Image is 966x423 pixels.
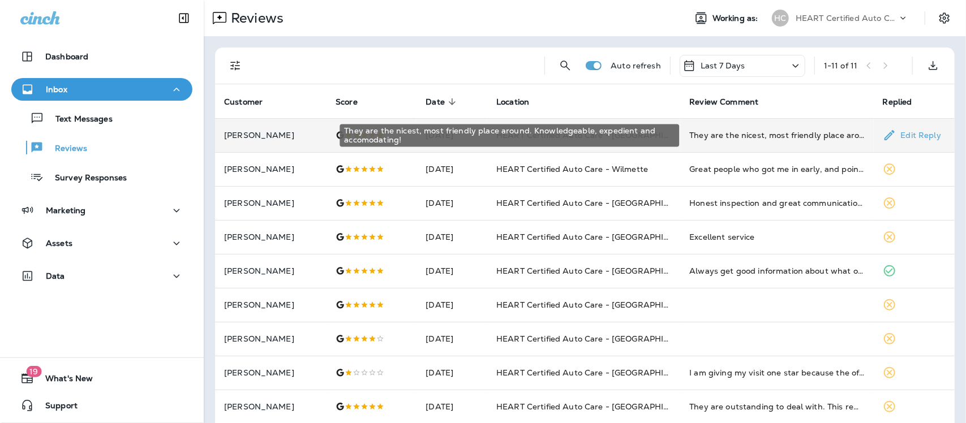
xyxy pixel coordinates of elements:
span: Review Comment [689,97,758,107]
div: Always get good information about what our car needs and the work is done quickly and correctly. ... [689,265,864,277]
button: Settings [934,8,955,28]
span: HEART Certified Auto Care - [GEOGRAPHIC_DATA] [496,198,699,208]
p: [PERSON_NAME] [224,266,317,275]
p: [PERSON_NAME] [224,300,317,309]
button: Reviews [11,136,192,159]
button: Search Reviews [554,54,577,77]
span: Review Comment [689,97,773,107]
p: [PERSON_NAME] [224,198,317,208]
button: Marketing [11,199,192,222]
td: [DATE] [417,288,487,322]
p: Auto refresh [611,61,661,70]
span: HEART Certified Auto Care - [GEOGRAPHIC_DATA] [496,402,699,412]
span: HEART Certified Auto Care - [GEOGRAPHIC_DATA] [496,368,699,378]
button: Export as CSV [922,54,944,77]
p: [PERSON_NAME] [224,368,317,377]
td: [DATE] [417,220,487,254]
div: They are the nicest, most friendly place around. Knowledgeable, expedient and accomodating! [689,130,864,141]
td: [DATE] [417,356,487,390]
span: 19 [26,366,41,377]
p: [PERSON_NAME] [224,334,317,343]
button: Text Messages [11,106,192,130]
p: Dashboard [45,52,88,61]
span: HEART Certified Auto Care - Wilmette [496,164,648,174]
p: Marketing [46,206,85,215]
p: Survey Responses [44,173,127,184]
span: Support [34,401,78,415]
span: Date [426,97,460,107]
p: [PERSON_NAME] [224,402,317,411]
p: Text Messages [44,114,113,125]
p: Assets [46,239,72,248]
p: Inbox [46,85,67,94]
span: Date [426,97,445,107]
p: Reviews [226,10,284,27]
div: I am giving my visit one star because the office receptionist is great. However my experience wit... [689,367,864,378]
button: Data [11,265,192,287]
span: Working as: [712,14,761,23]
span: Customer [224,97,277,107]
div: They are outstanding to deal with. This reminds of the old time honest and trustworthy auto speci... [689,401,864,412]
span: Replied [883,97,927,107]
div: 1 - 11 of 11 [824,61,857,70]
button: Survey Responses [11,165,192,189]
button: Assets [11,232,192,254]
div: Excellent service [689,231,864,243]
span: What's New [34,374,93,387]
button: Collapse Sidebar [168,7,200,29]
button: Dashboard [11,45,192,68]
div: Honest inspection and great communication. First visit and will be coming back. [689,197,864,209]
button: Inbox [11,78,192,101]
td: [DATE] [417,254,487,288]
td: [DATE] [417,322,487,356]
button: 19What's New [11,367,192,390]
div: They are the nicest, most friendly place around. Knowledgeable, expedient and accomodating! [340,124,680,147]
p: Reviews [44,144,87,154]
td: [DATE] [417,152,487,186]
span: Location [496,97,544,107]
span: Score [336,97,372,107]
span: Customer [224,97,263,107]
button: Filters [224,54,247,77]
div: Great people who got me in early, and pointed out some things to keep an eye on! [689,163,864,175]
span: HEART Certified Auto Care - [GEOGRAPHIC_DATA] [496,334,699,344]
p: HEART Certified Auto Care [796,14,898,23]
td: [DATE] [417,186,487,220]
p: [PERSON_NAME] [224,131,317,140]
span: Location [496,97,529,107]
span: HEART Certified Auto Care - [GEOGRAPHIC_DATA] [496,266,699,276]
span: HEART Certified Auto Care - [GEOGRAPHIC_DATA] [496,232,699,242]
p: Last 7 Days [701,61,745,70]
p: [PERSON_NAME] [224,232,317,241]
span: Score [336,97,358,107]
span: Replied [883,97,912,107]
p: Data [46,271,65,280]
div: HC [772,10,789,27]
button: Support [11,394,192,417]
span: HEART Certified Auto Care - [GEOGRAPHIC_DATA] [496,300,699,310]
p: [PERSON_NAME] [224,165,317,174]
td: [DATE] [417,118,487,152]
p: Edit Reply [896,131,941,140]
